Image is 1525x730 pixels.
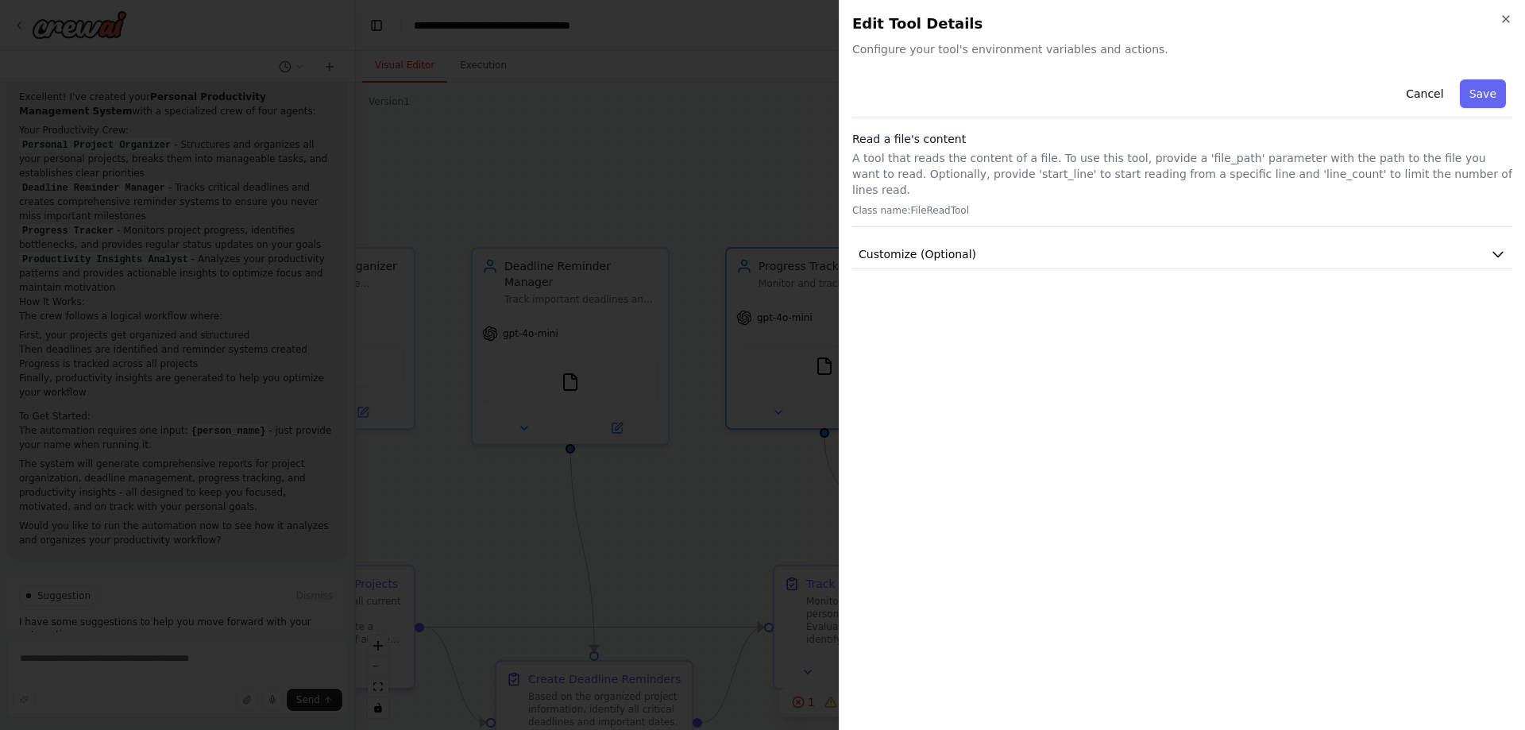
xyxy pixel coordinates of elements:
[1460,79,1506,108] button: Save
[852,41,1512,57] span: Configure your tool's environment variables and actions.
[1396,79,1453,108] button: Cancel
[852,240,1512,269] button: Customize (Optional)
[852,13,1512,35] h2: Edit Tool Details
[852,131,1512,147] h3: Read a file's content
[852,150,1512,198] p: A tool that reads the content of a file. To use this tool, provide a 'file_path' parameter with t...
[859,246,976,262] span: Customize (Optional)
[852,204,1512,217] p: Class name: FileReadTool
